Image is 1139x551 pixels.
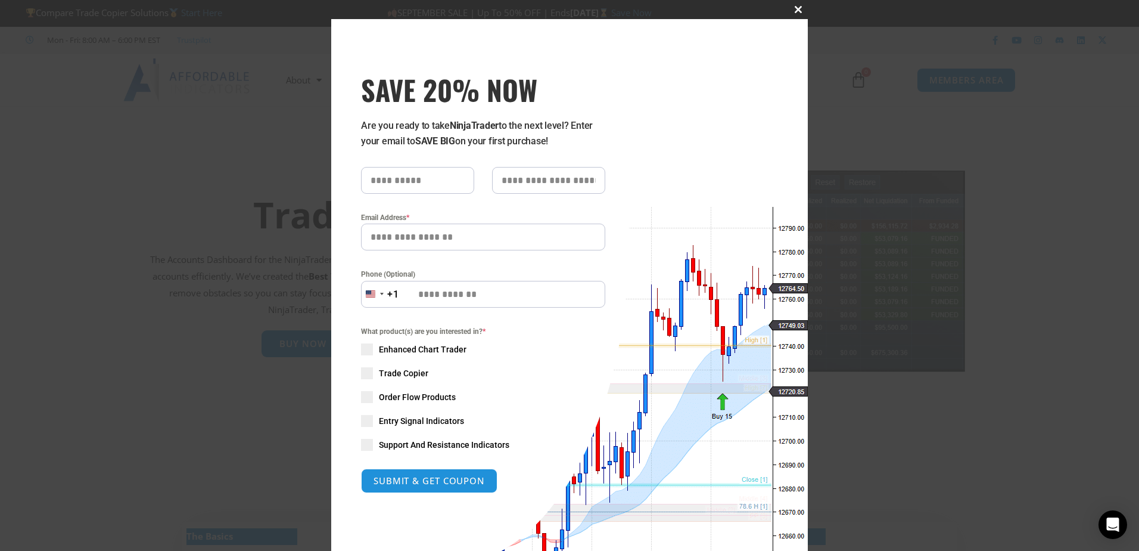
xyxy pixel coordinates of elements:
label: Enhanced Chart Trader [361,343,605,355]
div: +1 [387,287,399,302]
label: Trade Copier [361,367,605,379]
p: Are you ready to take to the next level? Enter your email to on your first purchase! [361,118,605,149]
span: Order Flow Products [379,391,456,403]
span: Trade Copier [379,367,428,379]
div: Open Intercom Messenger [1098,510,1127,539]
span: Support And Resistance Indicators [379,439,509,451]
h3: SAVE 20% NOW [361,73,605,106]
label: Email Address [361,212,605,224]
label: Entry Signal Indicators [361,415,605,427]
span: Entry Signal Indicators [379,415,464,427]
button: Selected country [361,281,399,308]
label: Order Flow Products [361,391,605,403]
button: SUBMIT & GET COUPON [361,469,497,493]
label: Support And Resistance Indicators [361,439,605,451]
strong: NinjaTrader [450,120,499,131]
label: Phone (Optional) [361,268,605,280]
strong: SAVE BIG [415,135,455,147]
span: What product(s) are you interested in? [361,326,605,338]
span: Enhanced Chart Trader [379,343,466,355]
